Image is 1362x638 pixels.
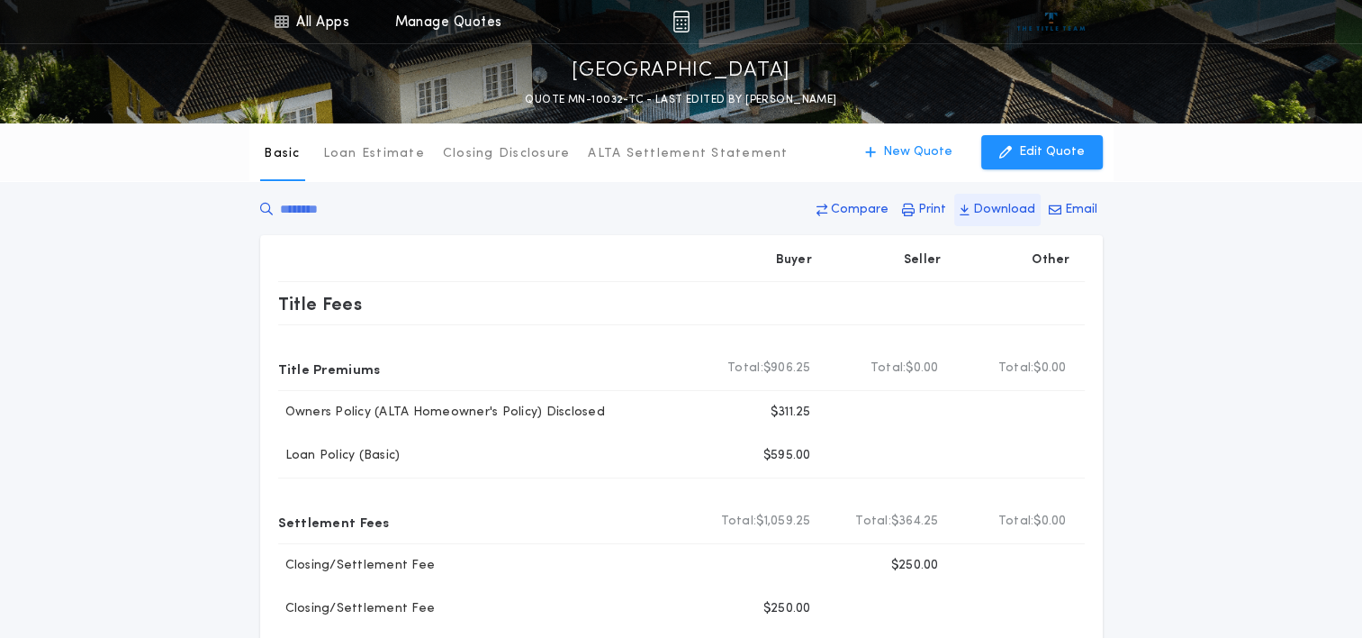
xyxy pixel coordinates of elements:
[897,194,952,226] button: Print
[776,251,812,269] p: Buyer
[1033,360,1066,378] span: $0.00
[1017,13,1085,31] img: vs-icon
[278,557,436,575] p: Closing/Settlement Fee
[672,11,690,32] img: img
[278,404,605,422] p: Owners Policy (ALTA Homeowner's Policy) Disclosed
[1019,143,1085,161] p: Edit Quote
[443,145,571,163] p: Closing Disclosure
[883,143,952,161] p: New Quote
[278,354,381,383] p: Title Premiums
[278,289,363,318] p: Title Fees
[763,447,811,465] p: $595.00
[763,600,811,618] p: $250.00
[891,557,939,575] p: $250.00
[763,360,811,378] span: $906.25
[756,513,810,531] span: $1,059.25
[855,513,891,531] b: Total:
[572,57,790,86] p: [GEOGRAPHIC_DATA]
[264,145,300,163] p: Basic
[998,513,1034,531] b: Total:
[831,201,888,219] p: Compare
[588,145,788,163] p: ALTA Settlement Statement
[981,135,1103,169] button: Edit Quote
[771,404,811,422] p: $311.25
[906,360,938,378] span: $0.00
[278,600,436,618] p: Closing/Settlement Fee
[1043,194,1103,226] button: Email
[811,194,894,226] button: Compare
[954,194,1041,226] button: Download
[727,360,763,378] b: Total:
[1065,201,1097,219] p: Email
[1032,251,1069,269] p: Other
[278,507,390,536] p: Settlement Fees
[870,360,906,378] b: Total:
[323,145,425,163] p: Loan Estimate
[918,201,946,219] p: Print
[847,135,970,169] button: New Quote
[721,513,757,531] b: Total:
[904,251,942,269] p: Seller
[525,91,836,109] p: QUOTE MN-10032-TC - LAST EDITED BY [PERSON_NAME]
[1033,513,1066,531] span: $0.00
[973,201,1035,219] p: Download
[278,447,401,465] p: Loan Policy (Basic)
[891,513,939,531] span: $364.25
[998,360,1034,378] b: Total:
